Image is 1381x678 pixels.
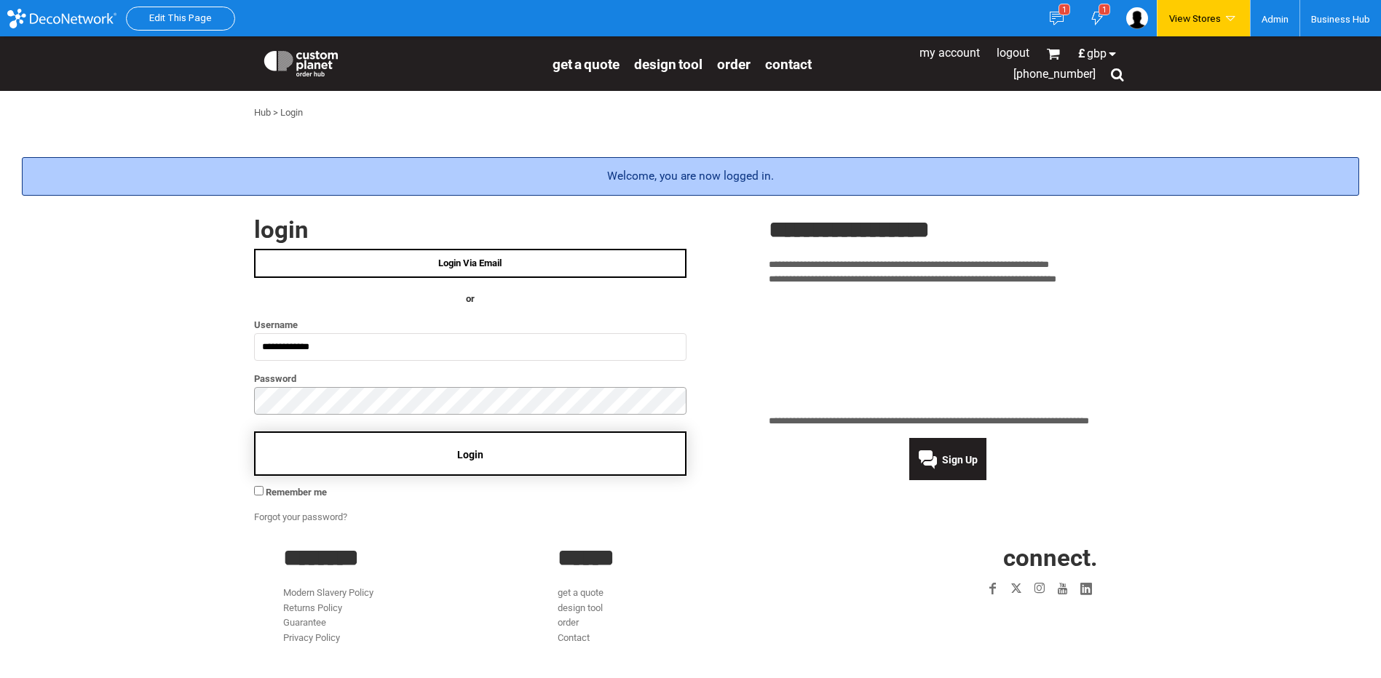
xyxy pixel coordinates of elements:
[558,617,579,628] a: order
[266,487,327,498] span: Remember me
[1078,48,1087,60] span: £
[22,157,1359,196] div: Welcome, you are now logged in.
[553,55,620,72] a: get a quote
[717,55,751,72] a: order
[942,454,978,466] span: Sign Up
[254,292,686,307] h4: OR
[765,56,812,73] span: Contact
[717,56,751,73] span: order
[254,40,545,84] a: Custom Planet
[254,316,686,333] label: Username
[280,105,303,121] div: Login
[1087,48,1107,60] span: GBP
[283,602,342,613] a: Returns Policy
[273,105,278,121] div: >
[553,56,620,73] span: get a quote
[254,486,264,495] input: Remember me
[634,55,703,72] a: design tool
[769,296,1128,405] iframe: Customer reviews powered by Trustpilot
[558,587,604,598] a: get a quote
[997,46,1029,60] a: Logout
[1058,4,1070,15] div: 1
[254,218,686,242] h2: Login
[1099,4,1110,15] div: 1
[261,47,341,76] img: Custom Planet
[438,258,502,268] span: Login Via Email
[254,249,686,278] a: Login Via Email
[283,587,373,598] a: Modern Slavery Policy
[283,617,326,628] a: Guarantee
[558,602,603,613] a: design tool
[254,370,686,387] label: Password
[149,12,212,23] a: Edit This Page
[283,632,340,643] a: Privacy Policy
[558,632,590,643] a: Contact
[1013,67,1096,81] span: [PHONE_NUMBER]
[897,609,1098,626] iframe: Customer reviews powered by Trustpilot
[457,449,483,460] span: Login
[832,546,1098,570] h2: CONNECT.
[765,55,812,72] a: Contact
[919,46,980,60] a: My Account
[634,56,703,73] span: design tool
[254,511,347,522] a: Forgot your password?
[254,107,271,118] a: Hub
